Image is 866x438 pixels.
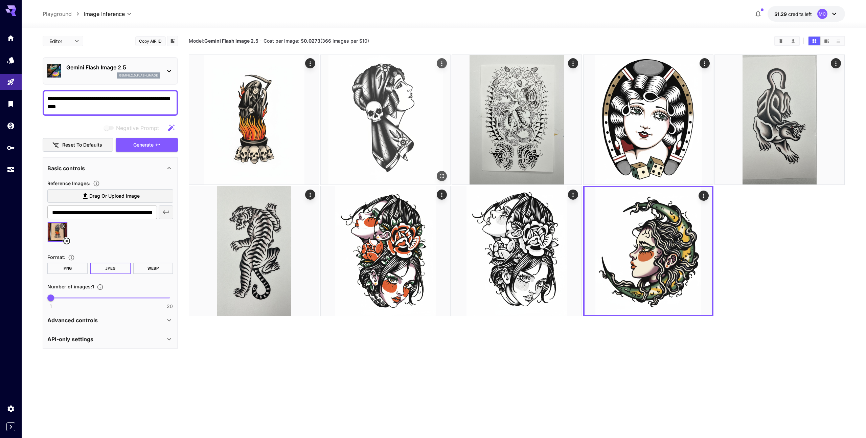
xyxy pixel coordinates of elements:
div: Playground [7,78,15,86]
button: Download All [787,37,799,45]
label: Drag or upload image [47,189,173,203]
img: Z [189,186,319,316]
span: Generate [133,141,154,149]
div: Actions [831,58,841,68]
img: 2Q== [452,55,582,184]
div: Actions [305,190,316,200]
p: Gemini Flash Image 2.5 [66,63,160,71]
div: Actions [568,190,578,200]
button: Show images in list view [833,37,844,45]
div: Wallet [7,122,15,130]
span: Reference Images : [47,180,90,186]
div: Home [7,34,15,42]
div: Actions [305,58,316,68]
nav: breadcrumb [43,10,84,18]
div: Actions [437,190,447,200]
span: Format : [47,254,65,260]
button: Expand sidebar [6,422,15,431]
button: Show images in video view [821,37,833,45]
span: Number of images : 1 [47,284,94,289]
span: 1 [50,303,52,310]
p: Advanced controls [47,316,98,324]
div: Library [7,100,15,108]
a: Playground [43,10,72,18]
img: 9k= [321,55,450,184]
button: Specify how many images to generate in a single request. Each image generation will be charged se... [94,284,106,290]
div: Actions [699,191,709,201]
button: Generate [116,138,178,152]
div: Show images in grid viewShow images in video viewShow images in list view [808,36,845,46]
div: Usage [7,166,15,174]
img: 9k= [452,186,582,316]
button: Reset to defaults [43,138,113,152]
p: gemini_2_5_flash_image [119,73,158,78]
b: Gemini Flash Image 2.5 [204,38,258,44]
button: Show images in grid view [808,37,820,45]
span: Image Inference [84,10,125,18]
div: Gemini Flash Image 2.5gemini_2_5_flash_image [47,61,173,81]
div: Actions [568,58,578,68]
span: Drag or upload image [89,192,140,200]
div: API Keys [7,144,15,152]
img: Z [715,55,844,184]
span: credits left [788,11,812,17]
button: Choose the file format for the output image. [65,254,77,261]
div: Open in fullscreen [437,171,447,181]
button: WEBP [133,263,174,274]
button: PNG [47,263,88,274]
div: API-only settings [47,331,173,347]
span: $1.29 [774,11,788,17]
span: Negative prompts are not compatible with the selected model. [102,124,164,132]
div: Settings [7,404,15,413]
div: Basic controls [47,160,173,176]
div: $1.28917 [774,10,812,18]
button: Upload a reference image to guide the result. This is needed for Image-to-Image or Inpainting. Su... [90,180,102,187]
button: Copy AIR ID [135,36,166,46]
p: API-only settings [47,335,93,343]
img: 2Q== [584,55,713,184]
b: 0.0273 [304,38,320,44]
button: Add to library [169,37,176,45]
button: $1.28917MC [768,6,845,22]
span: Editor [49,38,70,45]
div: MC [817,9,827,19]
img: 9k= [321,186,450,316]
img: 2Q== [585,187,712,315]
span: Negative Prompt [116,124,159,132]
img: Z [189,55,319,184]
div: Clear ImagesDownload All [774,36,800,46]
div: Actions [700,58,710,68]
div: Models [7,56,15,64]
span: Model: [189,38,258,44]
span: 20 [167,303,173,310]
button: JPEG [90,263,131,274]
button: Clear Images [775,37,787,45]
p: · [260,37,262,45]
p: Basic controls [47,164,85,172]
div: Advanced controls [47,312,173,328]
div: Actions [437,58,447,68]
span: Cost per image: $ (366 images per $10) [264,38,369,44]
